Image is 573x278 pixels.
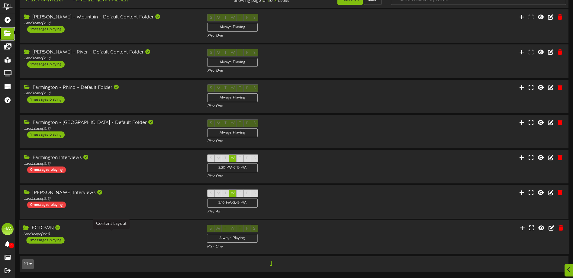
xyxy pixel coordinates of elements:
div: HM [2,223,14,235]
span: S [253,156,256,160]
span: S [210,191,212,196]
div: 0 messages playing [27,202,66,208]
div: 0 messages playing [27,166,66,173]
div: [PERSON_NAME] - Mountain - Default Content Folder [24,14,198,21]
div: [PERSON_NAME] Interviews [24,189,198,196]
div: FOTOWN [23,225,198,232]
div: Landscape ( 16:9 ) [24,91,198,96]
button: 10 [22,259,34,269]
div: Always Playing [207,128,258,137]
div: Play One [207,139,381,144]
span: 0 [9,243,14,248]
div: Play One [207,244,381,249]
div: [PERSON_NAME] - River - Default Content Folder [24,49,198,56]
div: Landscape ( 16:9 ) [24,161,198,166]
span: T [239,156,241,160]
span: S [210,156,212,160]
span: T [224,191,227,196]
div: 1 messages playing [27,131,65,138]
div: 1 messages playing [27,26,65,33]
span: 1 [269,260,274,267]
div: Farmington Interviews [24,154,198,161]
div: Play One [207,68,381,73]
div: 2:30 PM - 3:15 PM [207,163,258,172]
div: Always Playing [207,58,258,67]
div: Play All [207,209,381,214]
span: F [246,156,248,160]
div: Landscape ( 16:9 ) [24,126,198,131]
div: 3:10 PM - 3:45 PM [207,199,258,207]
div: 1 messages playing [27,61,65,68]
div: Play One [207,33,381,38]
div: Landscape ( 16:9 ) [24,196,198,202]
span: S [253,191,256,196]
div: Farmington - Rhino - Default Folder [24,84,198,91]
span: W [231,156,235,160]
div: Landscape ( 16:9 ) [23,231,198,237]
div: Always Playing [207,93,258,102]
div: Play One [207,174,381,179]
span: M [217,191,220,196]
span: F [246,191,248,196]
div: Always Playing [207,234,258,243]
div: 1 messages playing [27,96,65,103]
div: Landscape ( 16:9 ) [24,56,198,61]
span: T [224,156,227,160]
span: W [231,191,235,196]
div: Always Playing [207,23,258,32]
span: M [217,156,220,160]
span: T [239,191,241,196]
div: Landscape ( 16:9 ) [24,21,198,26]
div: Farmington - [GEOGRAPHIC_DATA] - Default Folder [24,119,198,126]
div: 2 messages playing [26,237,64,244]
div: Play One [207,104,381,109]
